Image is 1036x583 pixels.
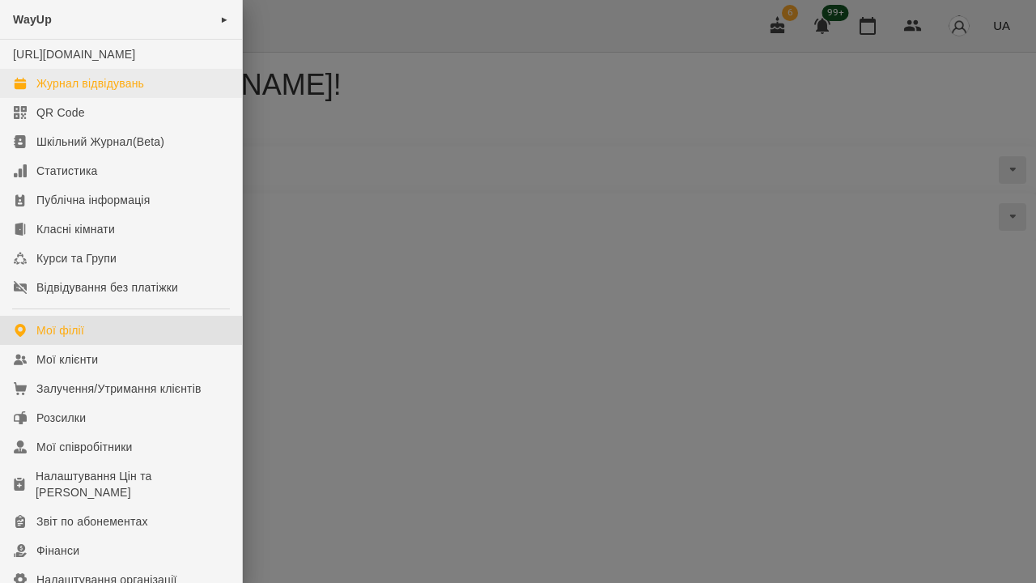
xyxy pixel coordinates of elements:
[36,75,144,91] div: Журнал відвідувань
[36,468,229,500] div: Налаштування Цін та [PERSON_NAME]
[36,163,98,179] div: Статистика
[36,104,85,121] div: QR Code
[36,513,148,530] div: Звіт по абонементах
[36,134,164,150] div: Шкільний Журнал(Beta)
[36,410,86,426] div: Розсилки
[13,48,135,61] a: [URL][DOMAIN_NAME]
[36,439,133,455] div: Мої співробітники
[13,13,52,26] span: WayUp
[36,381,202,397] div: Залучення/Утримання клієнтів
[36,250,117,266] div: Курси та Групи
[36,221,115,237] div: Класні кімнати
[36,351,98,368] div: Мої клієнти
[36,279,178,296] div: Відвідування без платіжки
[36,322,84,338] div: Мої філії
[220,13,229,26] span: ►
[36,543,79,559] div: Фінанси
[36,192,150,208] div: Публічна інформація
